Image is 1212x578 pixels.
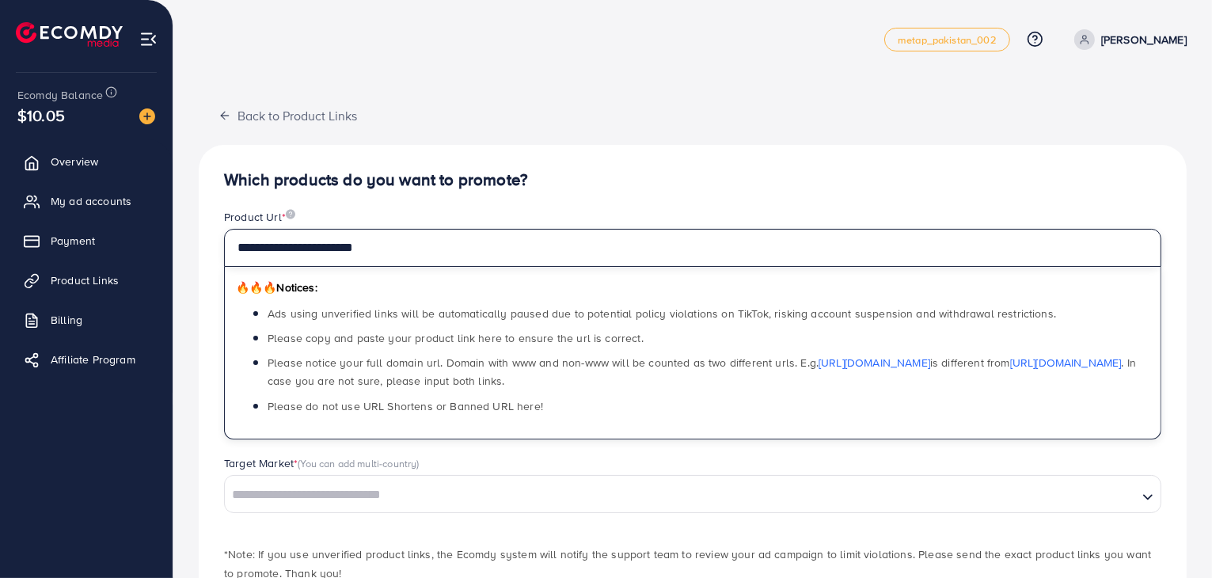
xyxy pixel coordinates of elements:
[224,209,295,225] label: Product Url
[268,306,1056,321] span: Ads using unverified links will be automatically paused due to potential policy violations on Tik...
[226,483,1136,508] input: Search for option
[1010,355,1122,371] a: [URL][DOMAIN_NAME]
[1145,507,1200,566] iframe: Chat
[139,30,158,48] img: menu
[12,146,161,177] a: Overview
[12,304,161,336] a: Billing
[16,22,123,47] img: logo
[1068,29,1187,50] a: [PERSON_NAME]
[17,104,65,127] span: $10.05
[286,209,295,219] img: image
[12,264,161,296] a: Product Links
[268,355,1136,389] span: Please notice your full domain url. Domain with www and non-www will be counted as two different ...
[1101,30,1187,49] p: [PERSON_NAME]
[199,98,377,132] button: Back to Product Links
[12,185,161,217] a: My ad accounts
[51,272,119,288] span: Product Links
[819,355,930,371] a: [URL][DOMAIN_NAME]
[51,312,82,328] span: Billing
[268,398,543,414] span: Please do not use URL Shortens or Banned URL here!
[17,87,103,103] span: Ecomdy Balance
[51,352,135,367] span: Affiliate Program
[236,279,276,295] span: 🔥🔥🔥
[898,35,997,45] span: metap_pakistan_002
[51,154,98,169] span: Overview
[298,456,419,470] span: (You can add multi-country)
[12,225,161,257] a: Payment
[268,330,644,346] span: Please copy and paste your product link here to ensure the url is correct.
[224,455,420,471] label: Target Market
[51,193,131,209] span: My ad accounts
[51,233,95,249] span: Payment
[884,28,1010,51] a: metap_pakistan_002
[236,279,317,295] span: Notices:
[12,344,161,375] a: Affiliate Program
[139,108,155,124] img: image
[224,170,1161,190] h4: Which products do you want to promote?
[224,475,1161,513] div: Search for option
